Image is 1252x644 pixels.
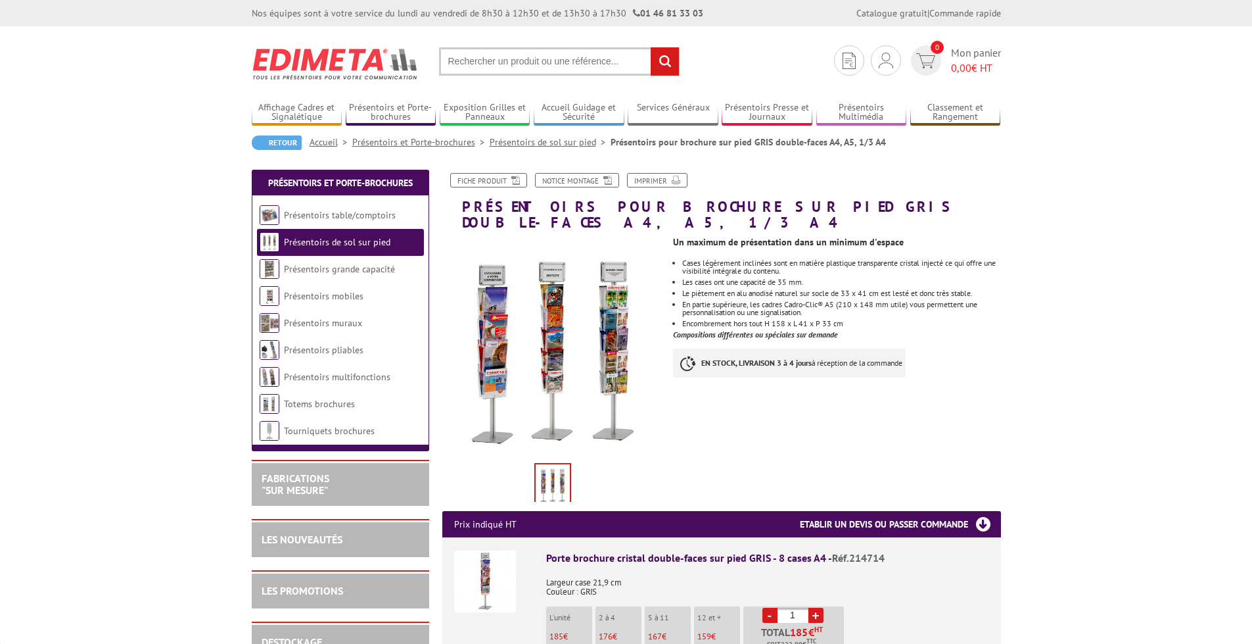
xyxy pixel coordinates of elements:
[808,608,823,623] a: +
[432,173,1011,230] h1: Présentoirs pour brochure sur pied GRIS double-faces A4, A5, 1/3 A4
[931,41,944,54] span: 0
[284,425,375,437] a: Tourniquets brochures
[762,608,777,623] a: -
[856,7,927,19] a: Catalogue gratuit
[951,45,1001,76] span: Mon panier
[549,613,592,622] p: L'unité
[284,209,396,221] a: Présentoirs table/comptoirs
[722,102,812,124] a: Présentoirs Presse et Journaux
[790,627,808,637] span: 185
[260,259,279,279] img: Présentoirs grande capacité
[454,551,516,612] img: Porte brochure cristal double-faces sur pied GRIS - 8 cases A4
[310,136,352,148] a: Accueil
[284,317,362,329] a: Présentoirs muraux
[450,173,527,187] a: Fiche produit
[260,394,279,414] img: Totems brochures
[701,358,812,368] strong: EN STOCK, LIVRAISON 3 à 4 jours
[682,320,1000,328] li: Encombrement hors tout H 158 x L 41 x P 33 cm
[262,584,343,597] a: LES PROMOTIONS
[816,102,907,124] a: Présentoirs Multimédia
[673,330,838,339] strong: Compositions différentes ou spéciales sur demande
[284,236,390,248] a: Présentoirs de sol sur pied
[549,632,592,641] p: €
[284,371,390,383] a: Présentoirs multifonctions
[252,39,419,88] img: Edimeta
[284,344,363,356] a: Présentoirs pliables
[648,632,691,641] p: €
[697,631,711,642] span: 159
[648,613,691,622] p: 5 à 11
[260,232,279,252] img: Présentoirs de sol sur pied
[814,625,823,634] sup: HT
[546,569,989,597] p: Largeur case 21,9 cm Couleur : GRIS
[697,632,740,641] p: €
[611,136,886,149] li: Présentoirs pour brochure sur pied GRIS double-faces A4, A5, 1/3 A4
[908,45,1001,76] a: devis rapide 0 Mon panier 0,00€ HT
[442,237,664,458] img: presentoirs_de_sol_214714_3.jpg
[682,278,1000,286] li: Les cases ont une capacité de 35 mm.
[546,551,989,566] div: Porte brochure cristal double-faces sur pied GRIS - 8 cases A4 -
[252,102,342,124] a: Affichage Cadres et Signalétique
[262,472,329,497] a: FABRICATIONS"Sur Mesure"
[284,398,355,410] a: Totems brochures
[682,259,1000,275] p: Cases légèrement inclinées sont en matière plastique transparente cristal injecté ce qui offre un...
[599,631,613,642] span: 176
[284,290,363,302] a: Présentoirs mobiles
[627,173,687,187] a: Imprimer
[697,613,740,622] p: 12 et +
[628,102,718,124] a: Services Généraux
[440,102,530,124] a: Exposition Grilles et Panneaux
[260,205,279,225] img: Présentoirs table/comptoirs
[352,136,490,148] a: Présentoirs et Porte-brochures
[284,263,395,275] a: Présentoirs grande capacité
[682,301,1000,316] li: En partie supérieure, les cadres Cadro-Clic® A5 (210 x 148 mm utile) vous permettent une personna...
[252,136,302,150] a: Retour
[260,286,279,306] img: Présentoirs mobiles
[856,7,1001,20] div: |
[673,349,906,378] p: à réception de la commande
[633,7,703,19] strong: 01 46 81 33 03
[832,551,885,564] span: Réf.214714
[454,511,517,537] p: Prix indiqué HT
[673,238,1000,246] p: Un maximum de présentation dans un minimum d'espace
[879,53,893,68] img: devis rapide
[599,632,641,641] p: €
[929,7,1001,19] a: Commande rapide
[549,631,563,642] span: 185
[651,47,679,76] input: rechercher
[910,102,1001,124] a: Classement et Rangement
[648,631,662,642] span: 167
[808,627,814,637] span: €
[260,313,279,333] img: Présentoirs muraux
[800,511,1001,537] h3: Etablir un devis ou passer commande
[916,53,935,68] img: devis rapide
[490,136,611,148] a: Présentoirs de sol sur pied
[260,421,279,441] img: Tourniquets brochures
[346,102,436,124] a: Présentoirs et Porte-brochures
[252,7,703,20] div: Nos équipes sont à votre service du lundi au vendredi de 8h30 à 12h30 et de 13h30 à 17h30
[843,53,856,69] img: devis rapide
[260,340,279,360] img: Présentoirs pliables
[535,173,619,187] a: Notice Montage
[951,61,971,74] span: 0,00
[951,61,1001,76] span: € HT
[262,533,342,546] a: LES NOUVEAUTÉS
[536,464,570,505] img: presentoirs_de_sol_214714_3.jpg
[268,177,413,189] a: Présentoirs et Porte-brochures
[260,367,279,387] img: Présentoirs multifonctions
[599,613,641,622] p: 2 à 4
[534,102,624,124] a: Accueil Guidage et Sécurité
[682,289,1000,297] li: Le piètement en alu anodisé naturel sur socle de 33 x 41 cm est lesté et donc très stable.
[439,47,680,76] input: Rechercher un produit ou une référence...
